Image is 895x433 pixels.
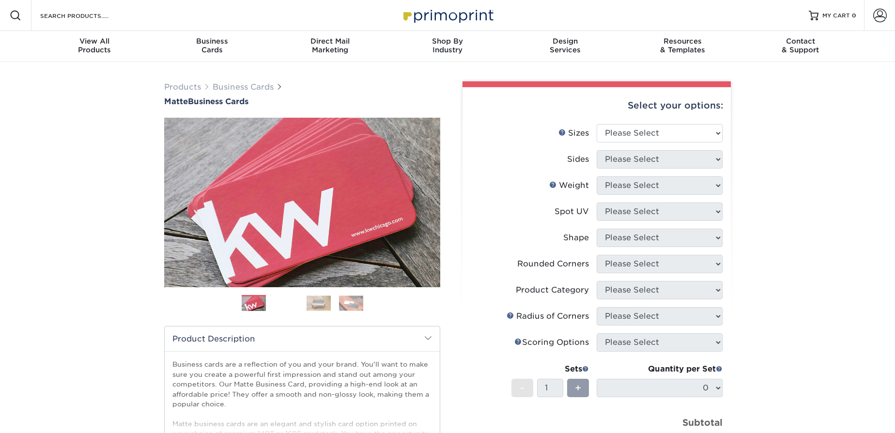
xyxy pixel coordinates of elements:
[36,37,154,46] span: View All
[271,31,389,62] a: Direct MailMarketing
[399,5,496,26] img: Primoprint
[507,310,589,322] div: Radius of Corners
[389,37,507,54] div: Industry
[36,37,154,54] div: Products
[339,295,363,310] img: Business Cards 04
[164,97,188,106] span: Matte
[549,180,589,191] div: Weight
[213,82,274,92] a: Business Cards
[271,37,389,46] span: Direct Mail
[164,64,440,340] img: Matte 01
[624,31,741,62] a: Resources& Templates
[563,232,589,244] div: Shape
[506,37,624,46] span: Design
[511,363,589,375] div: Sets
[36,31,154,62] a: View AllProducts
[154,31,271,62] a: BusinessCards
[852,12,856,19] span: 0
[164,97,440,106] a: MatteBusiness Cards
[154,37,271,54] div: Cards
[164,97,440,106] h1: Business Cards
[274,291,298,315] img: Business Cards 02
[506,37,624,54] div: Services
[575,381,581,395] span: +
[741,37,859,46] span: Contact
[307,295,331,310] img: Business Cards 03
[624,37,741,54] div: & Templates
[682,417,723,428] strong: Subtotal
[517,258,589,270] div: Rounded Corners
[822,12,850,20] span: MY CART
[567,154,589,165] div: Sides
[154,37,271,46] span: Business
[389,31,507,62] a: Shop ByIndustry
[558,127,589,139] div: Sizes
[597,363,723,375] div: Quantity per Set
[39,10,134,21] input: SEARCH PRODUCTS.....
[555,206,589,217] div: Spot UV
[741,31,859,62] a: Contact& Support
[164,82,201,92] a: Products
[514,337,589,348] div: Scoring Options
[271,37,389,54] div: Marketing
[242,292,266,316] img: Business Cards 01
[624,37,741,46] span: Resources
[470,87,723,124] div: Select your options:
[165,326,440,351] h2: Product Description
[389,37,507,46] span: Shop By
[520,381,525,395] span: -
[506,31,624,62] a: DesignServices
[741,37,859,54] div: & Support
[516,284,589,296] div: Product Category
